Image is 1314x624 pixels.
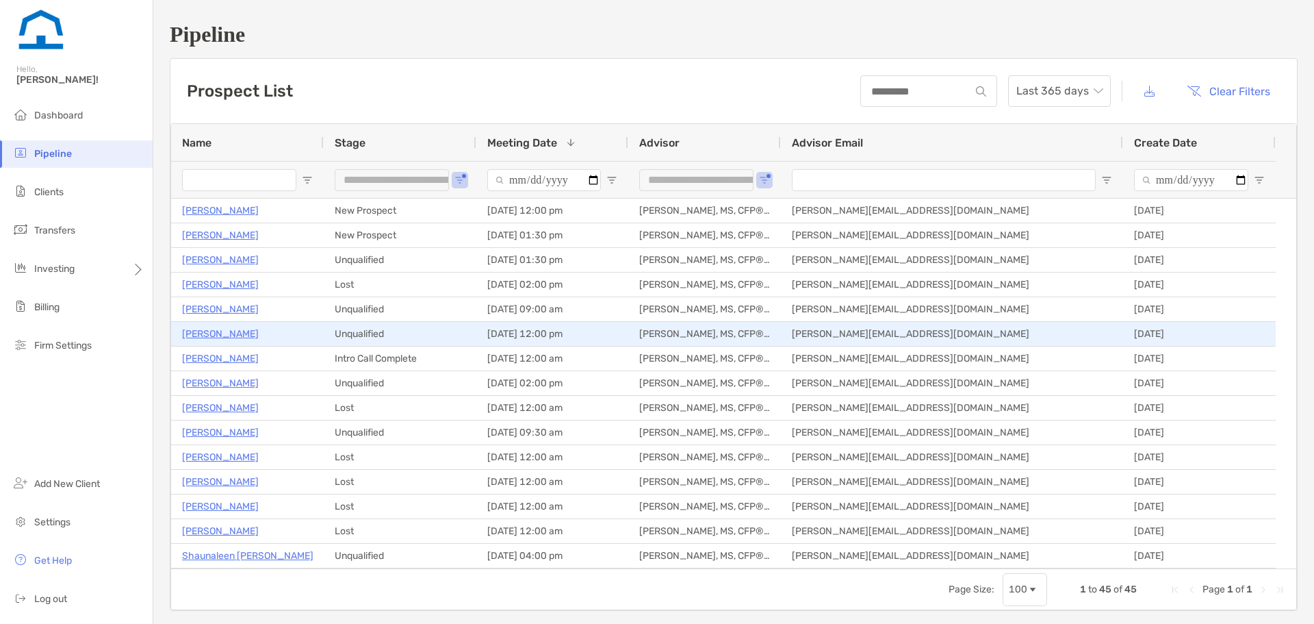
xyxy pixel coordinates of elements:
[182,276,259,293] p: [PERSON_NAME]
[476,199,628,223] div: [DATE] 12:00 pm
[324,470,476,494] div: Lost
[1016,76,1103,106] span: Last 365 days
[34,593,67,605] span: Log out
[628,322,781,346] div: [PERSON_NAME], MS, CFP®, CFA®, AFC®
[792,169,1096,191] input: Advisor Email Filter Input
[182,399,259,416] a: [PERSON_NAME]
[324,322,476,346] div: Unqualified
[639,136,680,149] span: Advisor
[1134,169,1248,191] input: Create Date Filter Input
[628,347,781,371] div: [PERSON_NAME], MS, CFP®, CFA®, AFC®
[302,175,313,186] button: Open Filter Menu
[324,297,476,321] div: Unqualified
[1134,136,1197,149] span: Create Date
[324,519,476,543] div: Lost
[1123,371,1276,395] div: [DATE]
[34,263,75,275] span: Investing
[487,169,601,191] input: Meeting Date Filter Input
[34,110,83,121] span: Dashboard
[476,223,628,247] div: [DATE] 01:30 pm
[34,516,70,528] span: Settings
[1123,347,1276,371] div: [DATE]
[182,350,259,367] a: [PERSON_NAME]
[628,297,781,321] div: [PERSON_NAME], MS, CFP®, CFA®, AFC®
[12,475,29,491] img: add_new_client icon
[628,199,781,223] div: [PERSON_NAME], MS, CFP®, CFA®, AFC®
[182,325,259,342] a: [PERSON_NAME]
[1123,495,1276,519] div: [DATE]
[12,590,29,606] img: logout icon
[476,322,628,346] div: [DATE] 12:00 pm
[34,301,60,313] span: Billing
[1123,544,1276,568] div: [DATE]
[1080,584,1086,595] span: 1
[628,371,781,395] div: [PERSON_NAME], MS, CFP®, CFA®, AFC®
[1009,584,1027,595] div: 100
[781,223,1123,247] div: [PERSON_NAME][EMAIL_ADDRESS][DOMAIN_NAME]
[182,473,259,490] a: [PERSON_NAME]
[628,396,781,420] div: [PERSON_NAME], MS, CFP®, CFA®, AFC®
[949,584,994,595] div: Page Size:
[324,199,476,223] div: New Prospect
[1101,175,1112,186] button: Open Filter Menu
[324,495,476,519] div: Lost
[1123,322,1276,346] div: [DATE]
[16,5,66,55] img: Zoe Logo
[476,519,628,543] div: [DATE] 12:00 am
[1123,297,1276,321] div: [DATE]
[12,145,29,161] img: pipeline icon
[16,74,144,86] span: [PERSON_NAME]!
[182,202,259,219] p: [PERSON_NAME]
[324,421,476,445] div: Unqualified
[781,396,1123,420] div: [PERSON_NAME][EMAIL_ADDRESS][DOMAIN_NAME]
[781,347,1123,371] div: [PERSON_NAME][EMAIL_ADDRESS][DOMAIN_NAME]
[1099,584,1111,595] span: 45
[1170,584,1181,595] div: First Page
[12,551,29,568] img: get-help icon
[628,544,781,568] div: [PERSON_NAME], MS, CFP®, CFA®, AFC®
[1123,445,1276,469] div: [DATE]
[34,478,100,490] span: Add New Client
[170,22,1298,47] h1: Pipeline
[12,336,29,353] img: firm-settings icon
[1123,223,1276,247] div: [DATE]
[1123,519,1276,543] div: [DATE]
[1202,584,1225,595] span: Page
[781,273,1123,297] div: [PERSON_NAME][EMAIL_ADDRESS][DOMAIN_NAME]
[781,297,1123,321] div: [PERSON_NAME][EMAIL_ADDRESS][DOMAIN_NAME]
[182,301,259,318] a: [PERSON_NAME]
[182,251,259,269] a: [PERSON_NAME]
[1123,273,1276,297] div: [DATE]
[476,371,628,395] div: [DATE] 02:00 pm
[781,248,1123,272] div: [PERSON_NAME][EMAIL_ADDRESS][DOMAIN_NAME]
[1123,396,1276,420] div: [DATE]
[324,371,476,395] div: Unqualified
[187,82,293,101] h3: Prospect List
[781,322,1123,346] div: [PERSON_NAME][EMAIL_ADDRESS][DOMAIN_NAME]
[1124,584,1137,595] span: 45
[628,445,781,469] div: [PERSON_NAME], MS, CFP®, CFA®, AFC®
[182,498,259,515] p: [PERSON_NAME]
[12,221,29,238] img: transfers icon
[1113,584,1122,595] span: of
[628,470,781,494] div: [PERSON_NAME], MS, CFP®, CFA®, AFC®
[182,375,259,392] a: [PERSON_NAME]
[454,175,465,186] button: Open Filter Menu
[628,495,781,519] div: [PERSON_NAME], MS, CFP®, CFA®, AFC®
[1235,584,1244,595] span: of
[12,298,29,314] img: billing icon
[476,544,628,568] div: [DATE] 04:00 pm
[1186,584,1197,595] div: Previous Page
[12,183,29,199] img: clients icon
[34,555,72,566] span: Get Help
[182,169,296,191] input: Name Filter Input
[781,519,1123,543] div: [PERSON_NAME][EMAIL_ADDRESS][DOMAIN_NAME]
[324,544,476,568] div: Unqualified
[628,519,781,543] div: [PERSON_NAME], MS, CFP®, CFA®, AFC®
[324,248,476,272] div: Unqualified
